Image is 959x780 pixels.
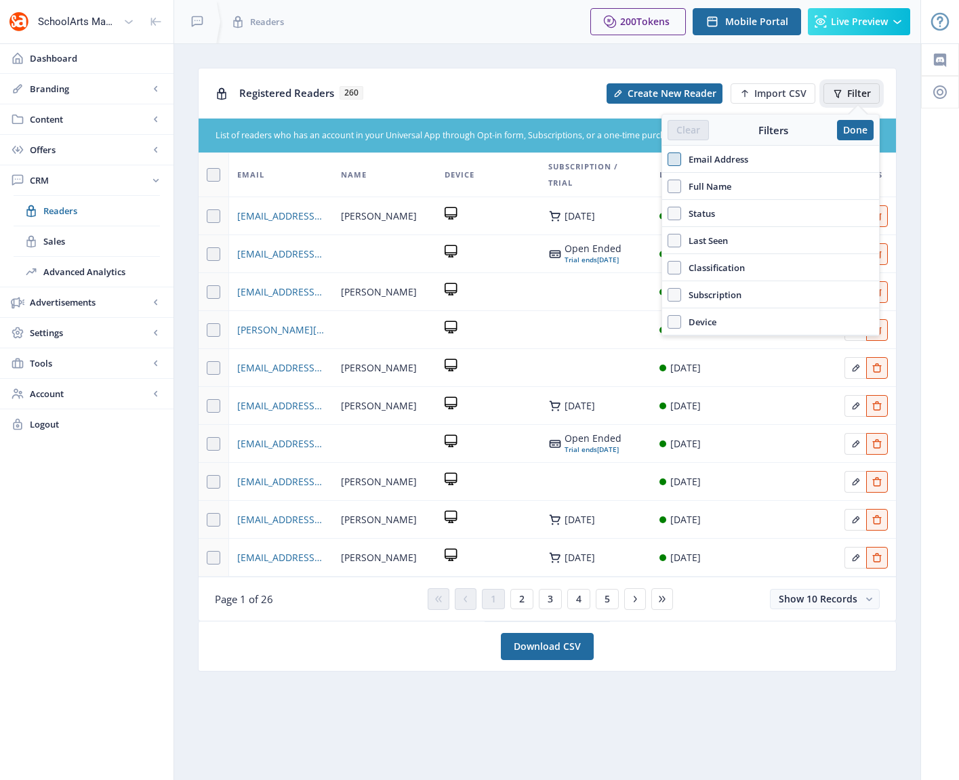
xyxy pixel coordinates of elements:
[681,287,741,303] span: Subscription
[30,295,149,309] span: Advertisements
[837,120,874,140] button: Done
[198,68,897,621] app-collection-view: Registered Readers
[43,265,160,279] span: Advanced Analytics
[565,401,595,411] div: [DATE]
[237,512,325,528] span: [EMAIL_ADDRESS][DOMAIN_NAME]
[8,11,30,33] img: properties.app_icon.png
[722,83,815,104] a: New page
[681,314,716,330] span: Device
[844,360,866,373] a: Edit page
[565,444,621,455] div: [DATE]
[30,417,163,431] span: Logout
[567,589,590,609] button: 4
[668,120,709,140] button: Clear
[636,15,670,28] span: Tokens
[670,512,701,528] div: [DATE]
[215,592,273,606] span: Page 1 of 26
[491,594,496,604] span: 1
[866,550,888,562] a: Edit page
[659,167,703,183] span: Last Seen
[341,167,367,183] span: Name
[340,86,363,100] span: 260
[38,7,118,37] div: SchoolArts Magazine
[779,592,857,605] span: Show 10 Records
[605,594,610,604] span: 5
[237,474,325,490] a: [EMAIL_ADDRESS][DOMAIN_NAME]
[501,633,594,660] a: Download CSV
[539,589,562,609] button: 3
[30,52,163,65] span: Dashboard
[590,8,686,35] button: 200Tokens
[866,360,888,373] a: Edit page
[844,474,866,487] a: Edit page
[216,129,798,142] div: List of readers who has an account in your Universal App through Opt-in form, Subscriptions, or a...
[237,360,325,376] a: [EMAIL_ADDRESS][DOMAIN_NAME]
[725,16,788,27] span: Mobile Portal
[565,433,621,444] div: Open Ended
[341,512,417,528] span: [PERSON_NAME]
[681,232,728,249] span: Last Seen
[237,208,325,224] a: [EMAIL_ADDRESS][DOMAIN_NAME]
[237,398,325,414] a: [EMAIL_ADDRESS][DOMAIN_NAME]
[681,151,748,167] span: Email Address
[445,167,474,183] span: Device
[237,167,264,183] span: Email
[709,123,837,137] div: Filters
[681,260,745,276] span: Classification
[844,550,866,562] a: Edit page
[482,589,505,609] button: 1
[823,83,880,104] button: Filter
[237,284,325,300] a: [EMAIL_ADDRESS][DOMAIN_NAME]
[30,326,149,340] span: Settings
[30,387,149,401] span: Account
[731,83,815,104] button: Import CSV
[519,594,525,604] span: 2
[866,474,888,487] a: Edit page
[770,589,880,609] button: Show 10 Records
[628,88,716,99] span: Create New Reader
[341,284,417,300] span: [PERSON_NAME]
[565,445,597,454] span: Trial ends
[565,552,595,563] div: [DATE]
[14,226,160,256] a: Sales
[607,83,722,104] button: Create New Reader
[30,143,149,157] span: Offers
[237,246,325,262] a: [EMAIL_ADDRESS][DOMAIN_NAME]
[844,398,866,411] a: Edit page
[341,474,417,490] span: [PERSON_NAME]
[30,356,149,370] span: Tools
[30,112,149,126] span: Content
[866,436,888,449] a: Edit page
[14,196,160,226] a: Readers
[693,8,801,35] button: Mobile Portal
[844,512,866,525] a: Edit page
[30,173,149,187] span: CRM
[14,257,160,287] a: Advanced Analytics
[866,398,888,411] a: Edit page
[341,550,417,566] span: [PERSON_NAME]
[681,205,715,222] span: Status
[670,398,701,414] div: [DATE]
[754,88,807,99] span: Import CSV
[250,15,284,28] span: Readers
[341,360,417,376] span: [PERSON_NAME]
[341,208,417,224] span: [PERSON_NAME]
[808,8,910,35] button: Live Preview
[237,550,325,566] a: [EMAIL_ADDRESS][DOMAIN_NAME]
[341,398,417,414] span: [PERSON_NAME]
[681,178,731,194] span: Full Name
[548,594,553,604] span: 3
[565,243,621,254] div: Open Ended
[831,16,888,27] span: Live Preview
[30,82,149,96] span: Branding
[847,88,871,99] span: Filter
[565,255,597,264] span: Trial ends
[565,211,595,222] div: [DATE]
